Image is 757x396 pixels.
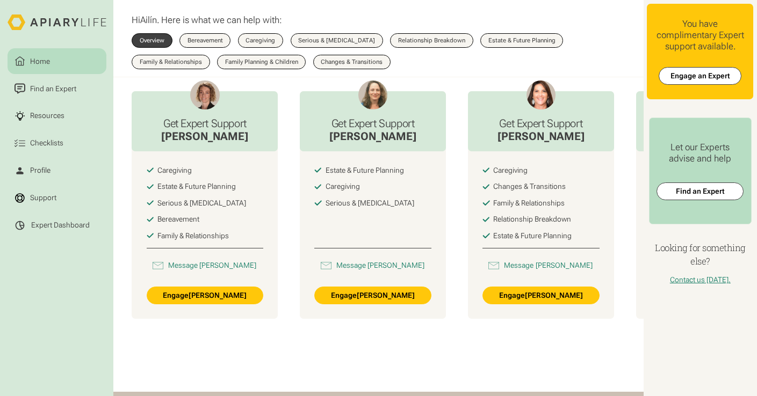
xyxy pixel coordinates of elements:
div: Caregiving [493,166,528,175]
div: [PERSON_NAME] [199,261,256,270]
div: Caregiving [246,38,275,43]
div: Caregiving [326,182,360,191]
div: Bereavement [157,215,199,224]
a: Overview [132,33,172,48]
div: Family & Relationships [140,59,202,65]
a: Engage[PERSON_NAME] [147,287,264,304]
div: Estate & Future Planning [493,231,572,240]
a: Contact us [DATE]. [670,275,731,284]
a: Home [8,48,106,74]
h3: Get Expert Support [498,117,585,130]
div: Support [28,193,59,203]
div: [PERSON_NAME] [498,130,585,144]
a: Find an Expert [657,182,744,200]
span: Ailín [140,14,157,25]
div: You have complimentary Expert support available. [654,18,746,53]
a: Bereavement [179,33,230,48]
a: Support [8,185,106,211]
a: Message[PERSON_NAME] [314,259,431,272]
div: Serious & [MEDICAL_DATA] [157,199,246,208]
div: Message [504,261,533,270]
div: [PERSON_NAME] [161,130,248,144]
a: Checklists [8,130,106,156]
div: Expert Dashboard [31,221,90,230]
a: Resources [8,103,106,129]
a: Relationship Breakdown [390,33,473,48]
a: Changes & Transitions [313,55,391,69]
a: Engage an Expert [659,67,741,85]
div: Serious & [MEDICAL_DATA] [326,199,414,208]
div: Let our Experts advise and help [657,142,744,165]
div: Caregiving [157,166,192,175]
div: Family & Relationships [493,199,565,208]
a: Engage[PERSON_NAME] [482,287,600,304]
a: Estate & Future Planning [480,33,563,48]
a: Message[PERSON_NAME] [482,259,600,272]
a: Expert Dashboard [8,212,106,238]
div: Serious & [MEDICAL_DATA] [298,38,375,43]
div: Message [336,261,366,270]
h3: Get Expert Support [161,117,248,130]
p: Hi . Here is what we can help with: [132,14,282,26]
div: Estate & Future Planning [326,166,404,175]
a: Family Planning & Children [217,55,306,69]
a: Profile [8,158,106,184]
a: Message[PERSON_NAME] [147,259,264,272]
div: Family & Relationships [157,231,229,240]
div: Profile [28,165,53,176]
div: Relationship Breakdown [398,38,465,43]
div: Relationship Breakdown [493,215,571,224]
a: Find an Expert [8,76,106,101]
div: Estate & Future Planning [157,182,236,191]
div: Family Planning & Children [225,59,298,65]
a: Engage[PERSON_NAME] [314,287,431,304]
div: Resources [28,111,67,121]
div: Changes & Transitions [493,182,566,191]
h4: Looking for something else? [647,241,753,268]
div: Checklists [28,138,66,149]
div: [PERSON_NAME] [367,261,424,270]
div: Bereavement [188,38,223,43]
div: [PERSON_NAME] [329,130,416,144]
a: Serious & [MEDICAL_DATA] [291,33,383,48]
a: Family & Relationships [132,55,210,69]
div: Find an Expert [28,83,78,94]
div: [PERSON_NAME] [536,261,593,270]
a: Caregiving [238,33,283,48]
div: Home [28,56,52,67]
div: Estate & Future Planning [488,38,556,43]
div: Message [168,261,198,270]
h3: Get Expert Support [329,117,416,130]
div: Changes & Transitions [321,59,383,65]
